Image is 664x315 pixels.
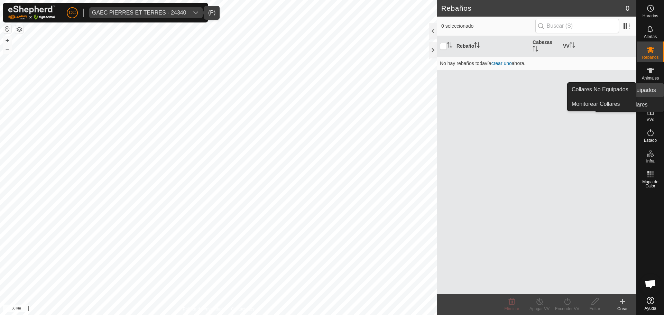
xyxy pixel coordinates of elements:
[560,36,636,57] th: VV
[454,36,530,57] th: Rebaño
[441,4,626,12] h2: Rebaños
[437,56,636,70] td: No hay rebaños todavía ahora.
[626,3,629,13] span: 0
[3,45,11,54] button: –
[189,7,203,18] div: dropdown trigger
[568,83,636,96] a: Collares No Equipados
[646,159,654,163] span: Infra
[533,47,538,53] p-sorticon: Activar para ordenar
[638,180,662,188] span: Mapa de Calor
[447,43,452,49] p-sorticon: Activar para ordenar
[504,306,519,311] span: Eliminar
[642,76,659,80] span: Animales
[231,306,254,312] a: Contáctenos
[644,138,657,142] span: Estado
[8,6,55,20] img: Logo Gallagher
[183,306,223,312] a: Política de Privacidad
[637,294,664,313] a: Ayuda
[530,36,560,57] th: Cabezas
[646,118,654,122] span: VVs
[609,306,636,312] div: Crear
[581,306,609,312] div: Editar
[3,25,11,33] button: Restablecer Mapa
[69,9,76,16] span: CC
[643,14,658,18] span: Horarios
[572,85,628,94] span: Collares No Equipados
[572,100,620,108] span: Monitorear Collares
[491,61,512,66] a: crear uno
[535,19,619,33] input: Buscar (S)
[3,36,11,45] button: +
[570,43,575,49] p-sorticon: Activar para ordenar
[640,274,661,294] div: Open chat
[92,10,186,16] div: GAEC PIERRES ET TERRES - 24340
[89,7,189,18] span: GAEC PIERRES ET TERRES - 24340
[441,22,535,30] span: 0 seleccionado
[526,306,553,312] div: Apagar VV
[642,55,658,59] span: Rebaños
[474,43,480,49] p-sorticon: Activar para ordenar
[15,25,24,34] button: Capas del Mapa
[644,35,657,39] span: Alertas
[568,97,636,111] a: Monitorear Collares
[645,306,656,311] span: Ayuda
[553,306,581,312] div: Encender VV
